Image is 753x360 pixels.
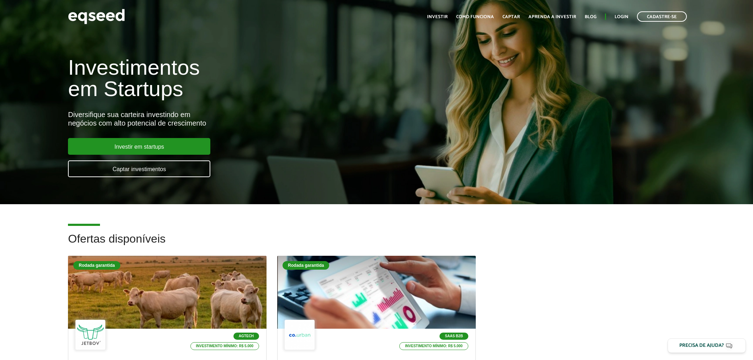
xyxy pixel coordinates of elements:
p: SaaS B2B [439,333,468,340]
a: Cadastre-se [637,11,687,22]
h1: Investimentos em Startups [68,57,434,100]
p: Investimento mínimo: R$ 5.000 [190,342,259,350]
div: Diversifique sua carteira investindo em negócios com alto potencial de crescimento [68,110,434,127]
a: Investir em startups [68,138,210,155]
a: Captar [502,15,520,19]
a: Login [615,15,628,19]
a: Captar investimentos [68,160,210,177]
p: Investimento mínimo: R$ 5.000 [399,342,468,350]
div: Rodada garantida [73,261,120,270]
a: Investir [427,15,448,19]
a: Blog [585,15,596,19]
a: Aprenda a investir [528,15,576,19]
h2: Ofertas disponíveis [68,233,685,256]
p: Agtech [233,333,259,340]
a: Como funciona [456,15,494,19]
img: EqSeed [68,7,125,26]
div: Rodada garantida [283,261,329,270]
